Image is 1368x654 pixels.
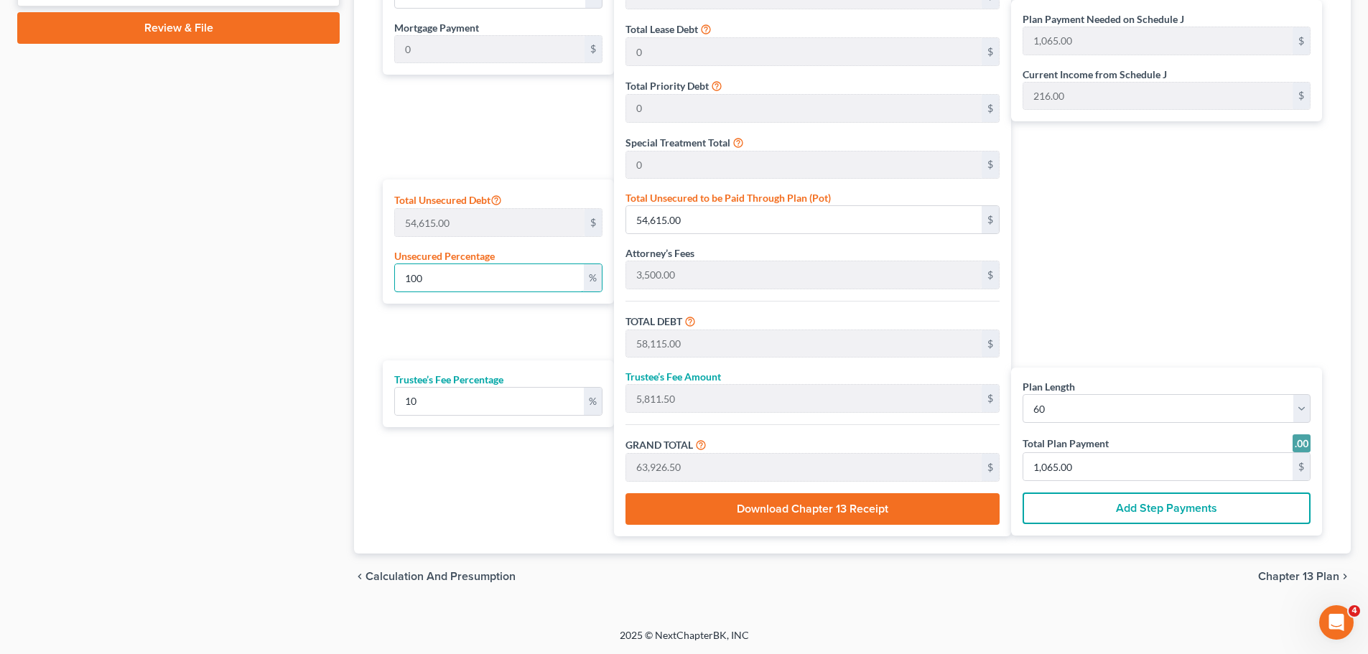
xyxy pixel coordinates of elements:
div: % [584,388,602,415]
span: Chapter 13 Plan [1258,571,1339,582]
label: GRAND TOTAL [625,437,693,452]
label: Total Plan Payment [1023,436,1109,451]
span: 4 [1349,605,1360,617]
label: Total Lease Debt [625,22,698,37]
button: Download Chapter 13 Receipt [625,493,1000,525]
input: 0.00 [626,385,982,412]
input: 0.00 [1023,83,1293,110]
div: $ [982,38,999,65]
input: 0.00 [626,151,982,179]
button: Chapter 13 Plan chevron_right [1258,571,1351,582]
label: Plan Length [1023,379,1075,394]
div: $ [982,385,999,412]
div: $ [982,261,999,289]
label: Attorney’s Fees [625,246,694,261]
label: Trustee’s Fee Amount [625,369,721,384]
label: TOTAL DEBT [625,314,682,329]
label: Current Income from Schedule J [1023,67,1167,82]
input: 0.00 [395,388,584,415]
div: $ [1293,453,1310,480]
div: $ [1293,83,1310,110]
input: 0.00 [626,454,982,481]
label: Plan Payment Needed on Schedule J [1023,11,1184,27]
button: chevron_left Calculation and Presumption [354,571,516,582]
input: 0.00 [626,38,982,65]
input: 0.00 [626,95,982,122]
label: Total Unsecured Debt [394,191,502,208]
label: Mortgage Payment [394,20,479,35]
div: $ [982,206,999,233]
input: 0.00 [395,209,585,236]
input: 0.00 [1023,453,1293,480]
i: chevron_right [1339,571,1351,582]
label: Trustee’s Fee Percentage [394,372,503,387]
div: $ [585,209,602,236]
div: $ [982,95,999,122]
label: Special Treatment Total [625,135,730,150]
div: $ [585,36,602,63]
iframe: Intercom live chat [1319,605,1354,640]
input: 0.00 [395,264,584,291]
label: Total Priority Debt [625,78,709,93]
div: % [584,264,602,291]
input: 0.00 [1023,27,1293,55]
label: Unsecured Percentage [394,248,495,263]
i: chevron_left [354,571,366,582]
input: 0.00 [626,330,982,358]
span: Calculation and Presumption [366,571,516,582]
div: $ [1293,27,1310,55]
input: 0.00 [395,36,585,63]
div: $ [982,454,999,481]
div: 2025 © NextChapterBK, INC [275,628,1094,654]
label: Total Unsecured to be Paid Through Plan (Pot) [625,190,831,205]
div: $ [982,330,999,358]
input: 0.00 [626,261,982,289]
a: Review & File [17,12,340,44]
button: Add Step Payments [1023,492,1311,524]
a: Round to nearest dollar [1293,434,1311,452]
div: $ [982,151,999,179]
input: 0.00 [626,206,982,233]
